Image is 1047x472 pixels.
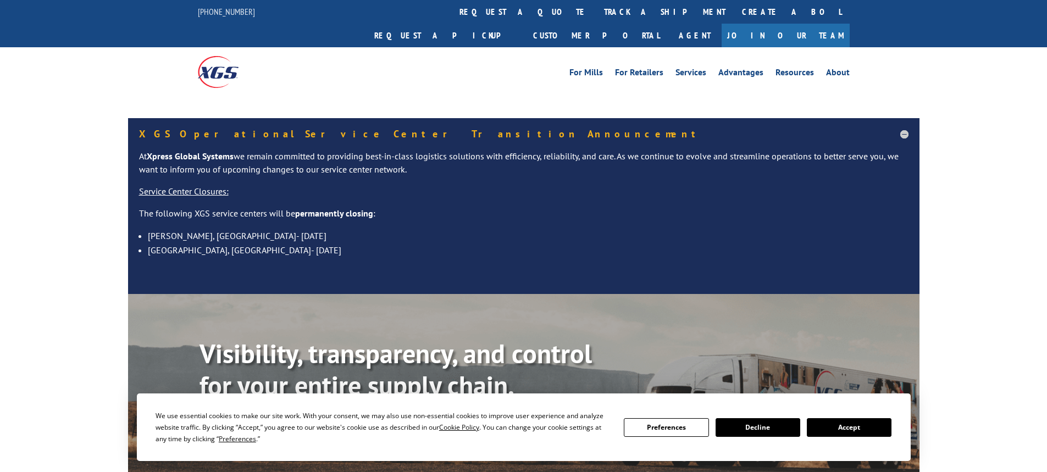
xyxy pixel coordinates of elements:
[716,418,800,437] button: Decline
[624,418,708,437] button: Preferences
[200,336,592,402] b: Visibility, transparency, and control for your entire supply chain.
[295,208,373,219] strong: permanently closing
[525,24,668,47] a: Customer Portal
[615,68,663,80] a: For Retailers
[569,68,603,80] a: For Mills
[147,151,234,162] strong: Xpress Global Systems
[775,68,814,80] a: Resources
[807,418,891,437] button: Accept
[156,410,611,445] div: We use essential cookies to make our site work. With your consent, we may also use non-essential ...
[139,129,908,139] h5: XGS Operational Service Center Transition Announcement
[219,434,256,443] span: Preferences
[198,6,255,17] a: [PHONE_NUMBER]
[137,393,911,461] div: Cookie Consent Prompt
[139,150,908,185] p: At we remain committed to providing best-in-class logistics solutions with efficiency, reliabilit...
[668,24,722,47] a: Agent
[366,24,525,47] a: Request a pickup
[139,207,908,229] p: The following XGS service centers will be :
[675,68,706,80] a: Services
[148,243,908,257] li: [GEOGRAPHIC_DATA], [GEOGRAPHIC_DATA]- [DATE]
[722,24,850,47] a: Join Our Team
[826,68,850,80] a: About
[139,186,229,197] u: Service Center Closures:
[148,229,908,243] li: [PERSON_NAME], [GEOGRAPHIC_DATA]- [DATE]
[718,68,763,80] a: Advantages
[439,423,479,432] span: Cookie Policy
